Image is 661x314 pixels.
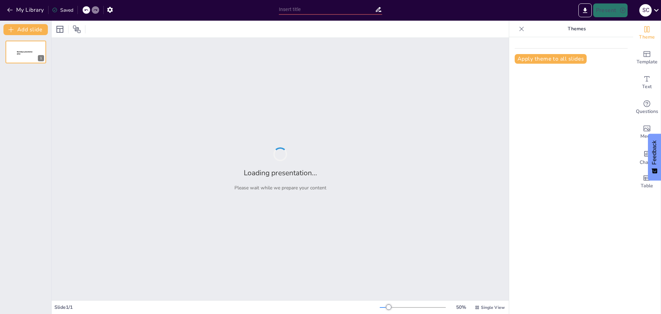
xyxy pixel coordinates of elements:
div: Add images, graphics, shapes or video [633,120,661,145]
div: 1 [6,41,46,63]
button: Export to PowerPoint [578,3,592,17]
span: Charts [640,159,654,166]
div: Saved [52,7,73,13]
span: Template [637,58,658,66]
div: S C [639,4,652,17]
button: Present [593,3,628,17]
div: Change the overall theme [633,21,661,45]
button: S C [639,3,652,17]
h2: Loading presentation... [244,168,317,178]
div: Slide 1 / 1 [54,304,380,311]
span: Sendsteps presentation editor [17,51,33,55]
button: Feedback - Show survey [648,134,661,180]
p: Please wait while we prepare your content [234,185,326,191]
span: Theme [639,33,655,41]
span: Text [642,83,652,91]
button: My Library [5,4,47,15]
div: Get real-time input from your audience [633,95,661,120]
span: Media [640,133,654,140]
div: Add a table [633,169,661,194]
button: Add slide [3,24,48,35]
button: Apply theme to all slides [515,54,587,64]
span: Single View [481,305,505,310]
p: Themes [527,21,626,37]
span: Table [641,182,653,190]
div: 1 [38,55,44,61]
input: Insert title [279,4,375,14]
span: Feedback [651,140,658,165]
div: Add ready made slides [633,45,661,70]
div: 50 % [453,304,469,311]
div: Add charts and graphs [633,145,661,169]
div: Add text boxes [633,70,661,95]
div: Layout [54,24,65,35]
span: Position [73,25,81,33]
span: Questions [636,108,658,115]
